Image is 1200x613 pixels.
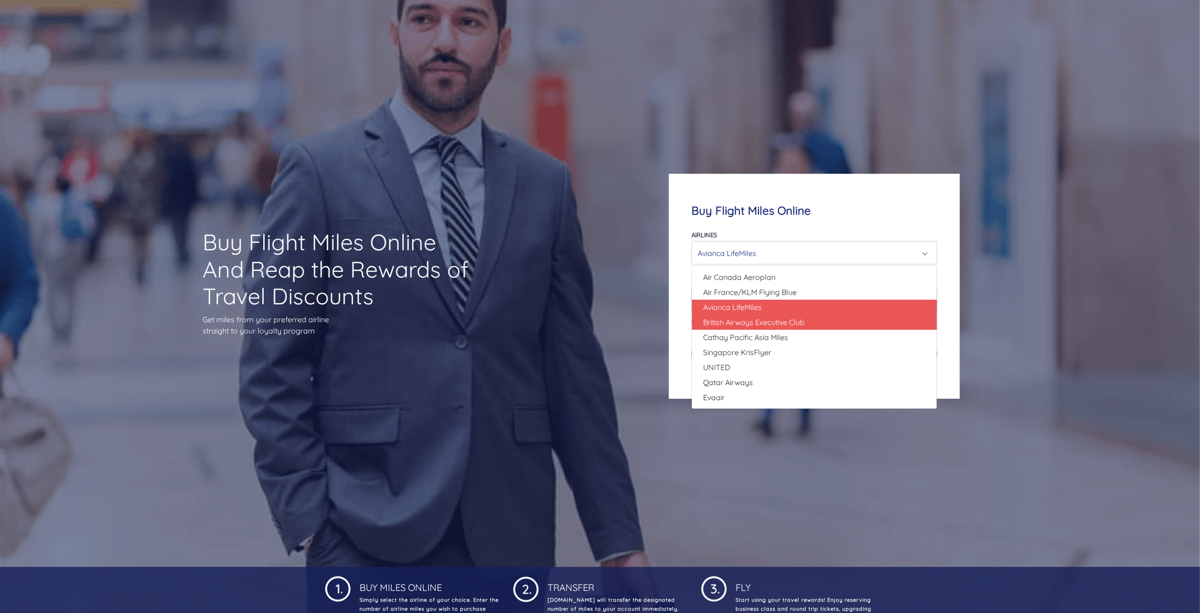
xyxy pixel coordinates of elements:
span: Evaair [703,392,725,403]
span: Cathay Pacific Asia Miles [703,332,788,343]
img: 1 [513,574,539,602]
span: Qatar Airways [703,377,753,388]
span: UNITED [703,362,730,373]
span: Singapore KrisFlyer [703,347,771,358]
button: Avianca LifeMiles [691,241,937,264]
span: Avianca LifeMiles [703,302,762,313]
h4: Fly [734,574,875,593]
h4: Buy Flight Miles Online [691,204,937,217]
span: Air Canada Aeroplan [703,272,776,283]
img: 1 [325,574,351,602]
h4: Buy Miles Online [358,574,499,593]
img: 1 [701,574,727,602]
label: Airlines [691,231,717,239]
h4: Transfer [546,574,687,593]
span: British Airways Executive Club [703,317,805,328]
span: Air France/KLM Flying Blue [703,287,797,298]
h1: Buy Flight Miles Online And Reap the Rewards of Travel Discounts [203,229,473,310]
p: Get miles from your preferred airline straight to your loyalty program [203,314,473,336]
div: Avianca LifeMiles [698,244,925,262]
